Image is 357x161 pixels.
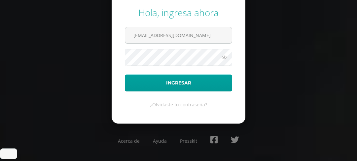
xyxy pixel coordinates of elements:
div: Hola, ingresa ahora [125,6,232,19]
a: ¿Olvidaste tu contraseña? [150,101,207,108]
a: Acerca de [118,138,140,144]
a: Ayuda [153,138,167,144]
a: Presskit [180,138,197,144]
button: Ingresar [125,75,232,91]
input: Correo electrónico o usuario [125,27,232,43]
